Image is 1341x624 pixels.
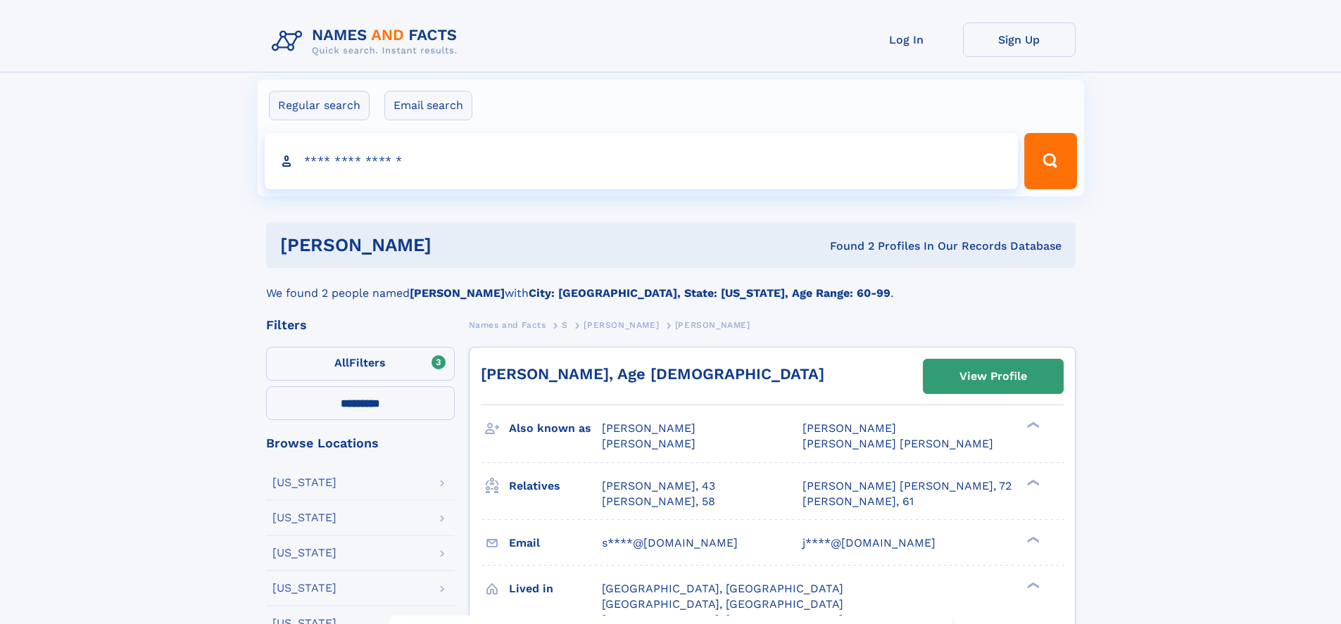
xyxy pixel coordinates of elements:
[272,512,336,523] div: [US_STATE]
[1024,421,1040,430] div: ❯
[266,23,469,61] img: Logo Names and Facts
[509,474,602,498] h3: Relatives
[584,320,659,330] span: [PERSON_NAME]
[529,286,890,300] b: City: [GEOGRAPHIC_DATA], State: [US_STATE], Age Range: 60-99
[481,365,824,383] a: [PERSON_NAME], Age [DEMOGRAPHIC_DATA]
[562,316,568,333] a: S
[850,23,963,57] a: Log In
[509,416,602,440] h3: Also known as
[802,437,993,450] span: [PERSON_NAME] [PERSON_NAME]
[562,320,568,330] span: S
[266,437,455,450] div: Browse Locations
[266,319,455,331] div: Filters
[266,347,455,381] label: Filters
[802,421,896,435] span: [PERSON_NAME]
[272,582,336,594] div: [US_STATE]
[1024,535,1040,544] div: ❯
[631,238,1062,254] div: Found 2 Profiles In Our Records Database
[410,286,505,300] b: [PERSON_NAME]
[602,597,843,611] span: [GEOGRAPHIC_DATA], [GEOGRAPHIC_DATA]
[602,478,715,494] a: [PERSON_NAME], 43
[265,133,1019,189] input: search input
[963,23,1076,57] a: Sign Up
[1024,478,1040,487] div: ❯
[602,494,715,509] a: [PERSON_NAME], 58
[384,91,472,120] label: Email search
[269,91,370,120] label: Regular search
[959,360,1027,393] div: View Profile
[675,320,750,330] span: [PERSON_NAME]
[802,494,914,509] a: [PERSON_NAME], 61
[509,531,602,555] h3: Email
[272,547,336,559] div: [US_STATE]
[469,316,546,333] a: Names and Facts
[924,359,1063,393] a: View Profile
[584,316,659,333] a: [PERSON_NAME]
[802,478,1012,494] a: [PERSON_NAME] [PERSON_NAME], 72
[509,577,602,601] h3: Lived in
[602,582,843,595] span: [GEOGRAPHIC_DATA], [GEOGRAPHIC_DATA]
[602,437,695,450] span: [PERSON_NAME]
[334,356,349,369] span: All
[602,421,695,435] span: [PERSON_NAME]
[1024,133,1076,189] button: Search Button
[272,477,336,488] div: [US_STATE]
[266,268,1076,302] div: We found 2 people named with .
[1024,580,1040,590] div: ❯
[280,236,631,254] h1: [PERSON_NAME]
